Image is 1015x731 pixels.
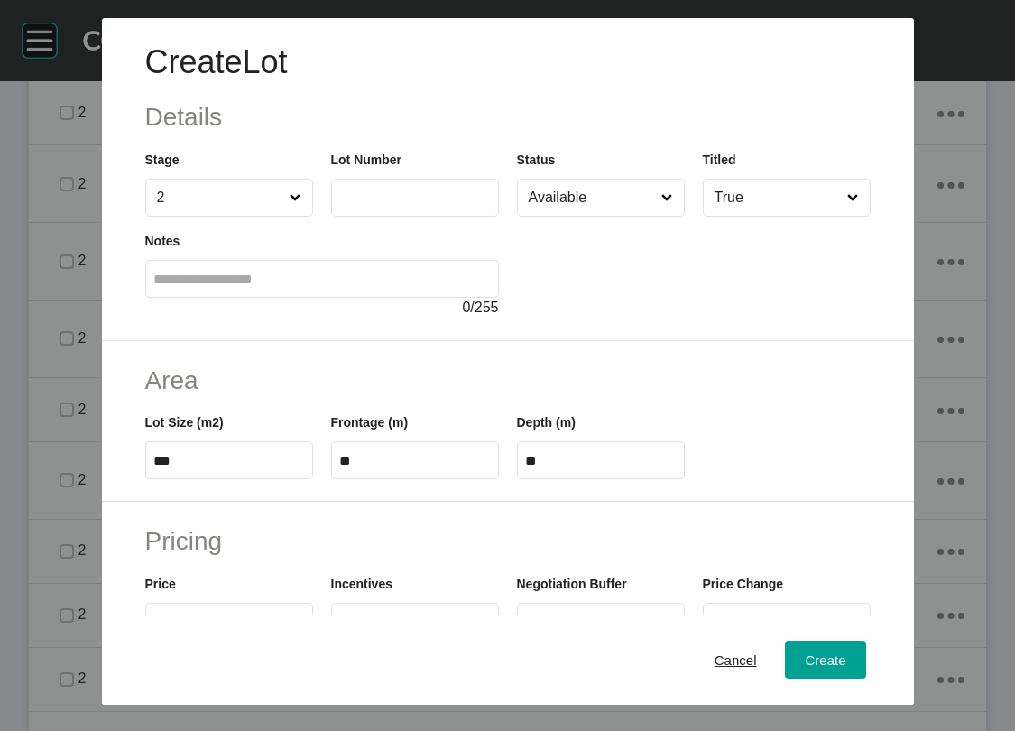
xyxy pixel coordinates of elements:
span: Cancel [715,652,757,668]
span: Create [805,652,845,668]
label: Stage [145,153,180,167]
h2: Pricing [145,523,871,559]
label: Status [517,153,556,167]
label: Notes [145,234,180,248]
span: Close menu... [658,180,677,216]
h2: Details [145,99,871,134]
span: 0 [462,300,470,315]
span: Close menu... [844,180,863,216]
label: Frontage (m) [331,415,409,430]
button: Create [785,641,865,679]
input: True [711,180,844,216]
label: Price Change [703,577,783,591]
label: Negotiation Buffer [517,577,627,591]
label: Depth (m) [517,415,576,430]
div: / 255 [145,298,499,318]
label: Price [145,577,176,591]
h2: Area [145,363,871,398]
h1: Create Lot [145,40,871,85]
input: Available [525,180,659,216]
input: 2 [153,180,287,216]
span: Close menu... [286,180,305,216]
label: Titled [703,153,736,167]
label: Lot Size (m2) [145,415,224,430]
label: Incentives [331,577,392,591]
label: Lot Number [331,153,402,167]
button: Cancel [695,641,777,679]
